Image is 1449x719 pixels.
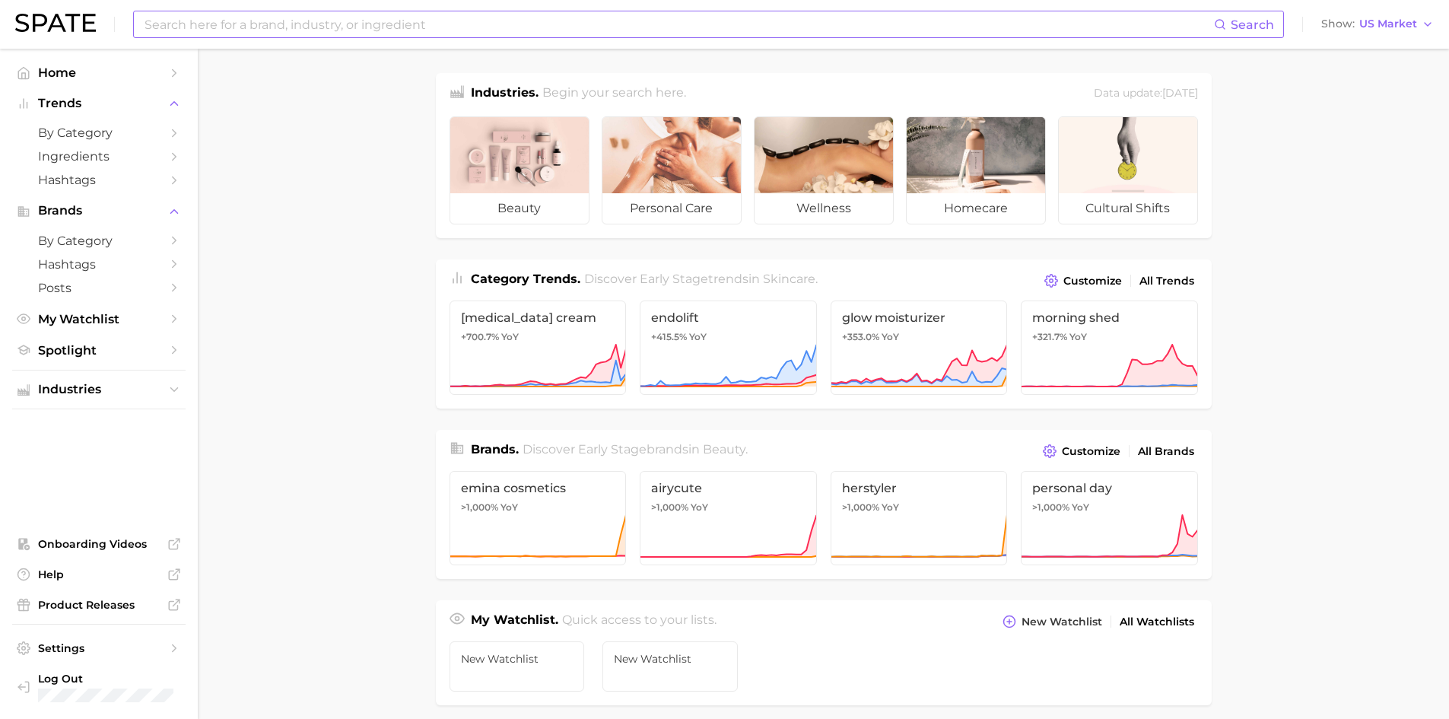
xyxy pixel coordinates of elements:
button: Trends [12,92,186,115]
a: wellness [754,116,894,224]
span: +415.5% [651,331,687,342]
a: personal care [602,116,742,224]
span: +321.7% [1032,331,1067,342]
span: YoY [501,331,519,343]
span: YoY [882,501,899,514]
span: Hashtags [38,257,160,272]
a: personal day>1,000% YoY [1021,471,1198,565]
a: All Trends [1136,271,1198,291]
span: Spotlight [38,343,160,358]
input: Search here for a brand, industry, or ingredient [143,11,1214,37]
a: All Brands [1134,441,1198,462]
span: >1,000% [461,501,498,513]
span: Hashtags [38,173,160,187]
span: All Trends [1139,275,1194,288]
button: Brands [12,199,186,222]
span: Discover Early Stage trends in . [584,272,818,286]
button: ShowUS Market [1317,14,1438,34]
span: All Brands [1138,445,1194,458]
span: New Watchlist [461,653,574,665]
a: by Category [12,121,186,145]
span: YoY [1072,501,1089,514]
span: >1,000% [1032,501,1069,513]
a: endolift+415.5% YoY [640,301,817,395]
button: New Watchlist [999,611,1105,632]
a: Hashtags [12,253,186,276]
span: by Category [38,234,160,248]
a: Product Releases [12,593,186,616]
a: Help [12,563,186,586]
a: beauty [450,116,589,224]
a: All Watchlists [1116,612,1198,632]
span: glow moisturizer [842,310,996,325]
span: +700.7% [461,331,499,342]
span: YoY [1069,331,1087,343]
span: personal day [1032,481,1187,495]
button: Customize [1041,270,1125,291]
span: +353.0% [842,331,879,342]
a: herstyler>1,000% YoY [831,471,1008,565]
span: Show [1321,20,1355,28]
span: Brands . [471,442,519,457]
span: Customize [1062,445,1120,458]
a: Ingredients [12,145,186,168]
span: My Watchlist [38,312,160,326]
span: morning shed [1032,310,1187,325]
span: YoY [691,501,708,514]
span: endolift [651,310,806,325]
span: beauty [703,442,745,457]
a: airycute>1,000% YoY [640,471,817,565]
a: homecare [906,116,1046,224]
span: by Category [38,126,160,140]
span: herstyler [842,481,996,495]
span: Log Out [38,672,234,686]
span: beauty [450,193,589,224]
span: skincare [763,272,815,286]
button: Industries [12,378,186,401]
a: emina cosmetics>1,000% YoY [450,471,627,565]
span: Ingredients [38,149,160,164]
a: cultural shifts [1058,116,1198,224]
span: Home [38,65,160,80]
a: Home [12,61,186,84]
span: YoY [689,331,707,343]
a: [MEDICAL_DATA] cream+700.7% YoY [450,301,627,395]
span: personal care [602,193,741,224]
img: SPATE [15,14,96,32]
a: Hashtags [12,168,186,192]
a: glow moisturizer+353.0% YoY [831,301,1008,395]
span: cultural shifts [1059,193,1197,224]
span: >1,000% [842,501,879,513]
a: morning shed+321.7% YoY [1021,301,1198,395]
a: Settings [12,637,186,660]
span: >1,000% [651,501,688,513]
button: Customize [1039,441,1123,462]
span: Brands [38,204,160,218]
span: Onboarding Videos [38,537,160,551]
span: YoY [882,331,899,343]
span: homecare [907,193,1045,224]
a: New Watchlist [450,641,585,692]
span: wellness [755,193,893,224]
span: Settings [38,641,160,655]
a: by Category [12,229,186,253]
span: Search [1231,17,1274,32]
a: Log out. Currently logged in with e-mail michelle.ng@mavbeautybrands.com. [12,667,186,707]
span: New Watchlist [614,653,726,665]
a: New Watchlist [602,641,738,692]
span: emina cosmetics [461,481,615,495]
span: airycute [651,481,806,495]
span: Help [38,568,160,581]
a: Posts [12,276,186,300]
span: Posts [38,281,160,295]
h2: Begin your search here. [542,84,686,104]
a: Spotlight [12,339,186,362]
div: Data update: [DATE] [1094,84,1198,104]
h1: Industries. [471,84,539,104]
span: All Watchlists [1120,616,1194,628]
h2: Quick access to your lists. [562,611,717,632]
span: Discover Early Stage brands in . [523,442,748,457]
a: My Watchlist [12,307,186,331]
span: Trends [38,97,160,110]
span: US Market [1359,20,1417,28]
